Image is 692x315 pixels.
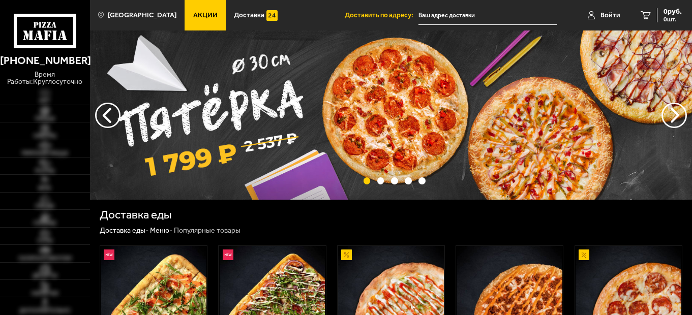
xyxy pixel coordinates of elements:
[234,12,264,19] span: Доставка
[95,103,121,128] button: следующий
[104,249,114,260] img: Новинка
[150,226,172,235] a: Меню-
[100,209,172,221] h1: Доставка еды
[579,249,589,260] img: Акционный
[664,16,682,22] span: 0 шт.
[600,12,620,19] span: Войти
[377,177,384,184] button: точки переключения
[364,177,371,184] button: точки переключения
[223,249,233,260] img: Новинка
[661,103,687,128] button: предыдущий
[108,12,176,19] span: [GEOGRAPHIC_DATA]
[664,8,682,15] span: 0 руб.
[418,6,557,25] span: улица Маршала Казакова, 60к2
[174,226,240,235] div: Популярные товары
[405,177,412,184] button: точки переключения
[391,177,398,184] button: точки переключения
[100,226,148,235] a: Доставка еды-
[418,177,426,184] button: точки переключения
[418,6,557,25] input: Ваш адрес доставки
[193,12,218,19] span: Акции
[345,12,418,19] span: Доставить по адресу:
[266,10,277,21] img: 15daf4d41897b9f0e9f617042186c801.svg
[341,249,352,260] img: Акционный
